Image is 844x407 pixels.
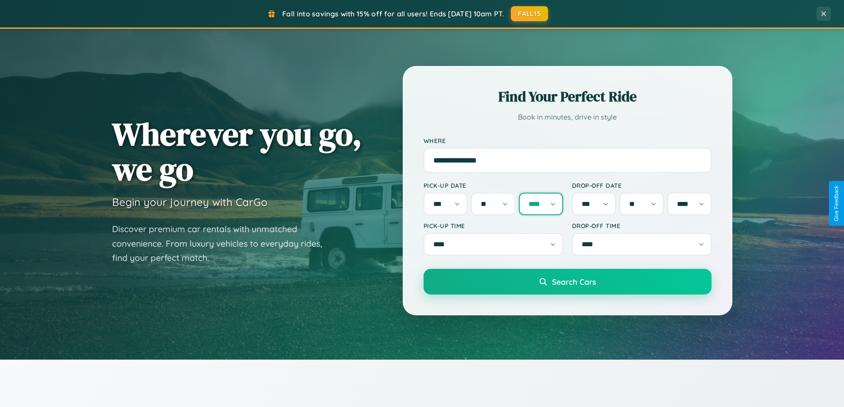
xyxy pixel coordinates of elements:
h3: Begin your journey with CarGo [112,195,268,209]
p: Book in minutes, drive in style [424,111,712,124]
p: Discover premium car rentals with unmatched convenience. From luxury vehicles to everyday rides, ... [112,222,334,265]
button: Search Cars [424,269,712,295]
span: Search Cars [552,277,596,287]
h2: Find Your Perfect Ride [424,87,712,106]
label: Pick-up Time [424,222,563,229]
span: Fall into savings with 15% off for all users! Ends [DATE] 10am PT. [282,9,504,18]
label: Drop-off Time [572,222,712,229]
label: Where [424,137,712,144]
label: Pick-up Date [424,182,563,189]
button: FALL15 [511,6,548,21]
div: Give Feedback [833,186,840,221]
label: Drop-off Date [572,182,712,189]
h1: Wherever you go, we go [112,116,362,186]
